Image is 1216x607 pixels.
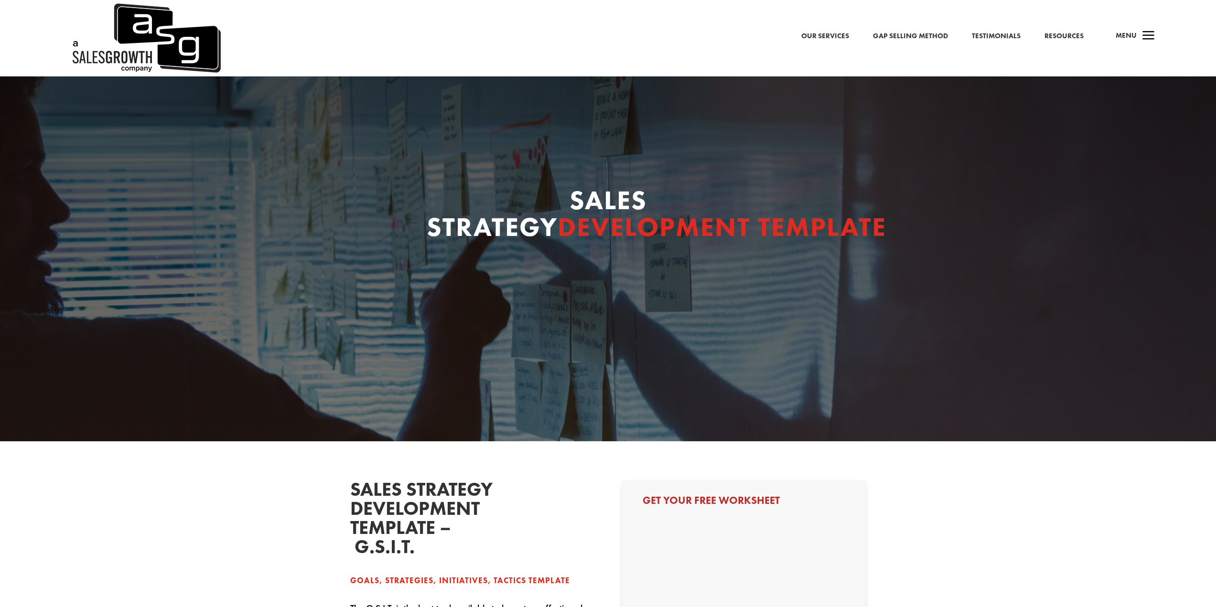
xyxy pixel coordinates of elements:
[1116,31,1137,40] span: Menu
[1044,30,1084,43] a: Resources
[1139,27,1158,46] span: a
[558,210,886,244] span: Development Template
[350,575,594,586] div: Goals, Strategies, initiatives, tactics template
[873,30,948,43] a: Gap Selling Method
[643,495,845,511] h3: Get Your Free Worksheet
[972,30,1021,43] a: Testimonials
[801,30,849,43] a: Our Services
[350,480,494,561] h2: Sales Strategy Development Template – G.S.I.T.
[427,187,790,245] h1: Sales Strategy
